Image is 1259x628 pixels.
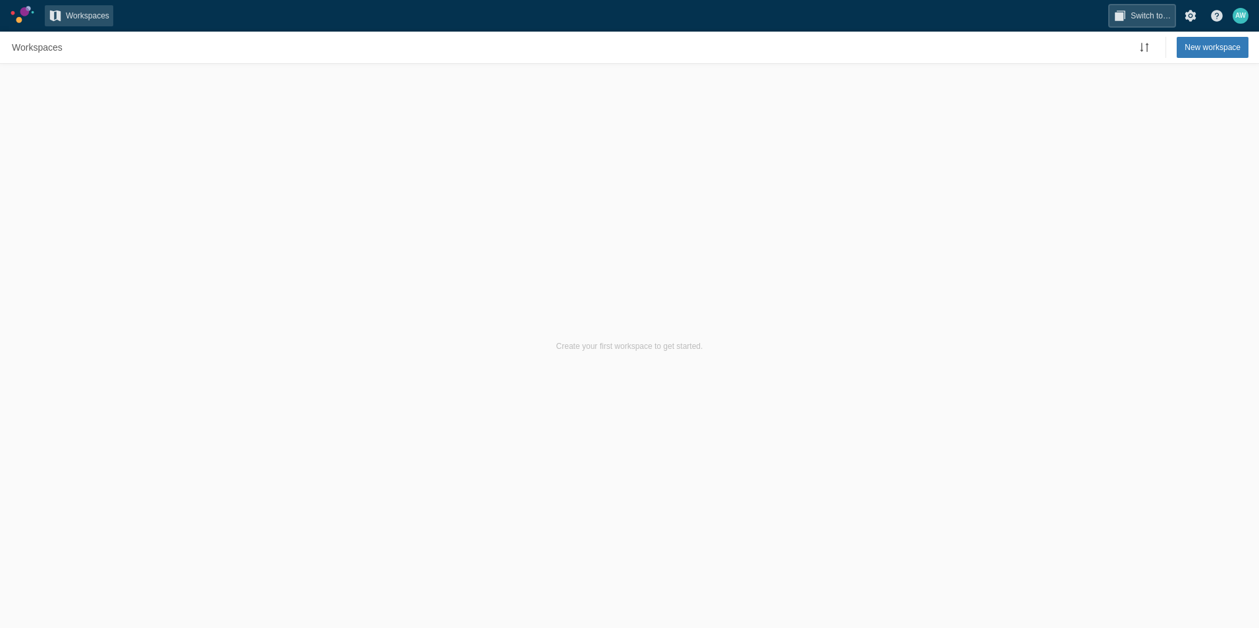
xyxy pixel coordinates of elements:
nav: Breadcrumb [8,37,67,58]
span: Create your first workspace to get started. [556,342,703,351]
button: Switch to… [1110,5,1175,26]
span: Switch to… [1131,9,1171,22]
span: Workspaces [12,41,63,54]
span: Workspaces [66,9,109,22]
span: New workspace [1185,41,1241,54]
a: Workspaces [45,5,113,26]
div: AW [1233,8,1248,24]
a: Workspaces [8,37,67,58]
button: New workspace [1177,37,1248,58]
